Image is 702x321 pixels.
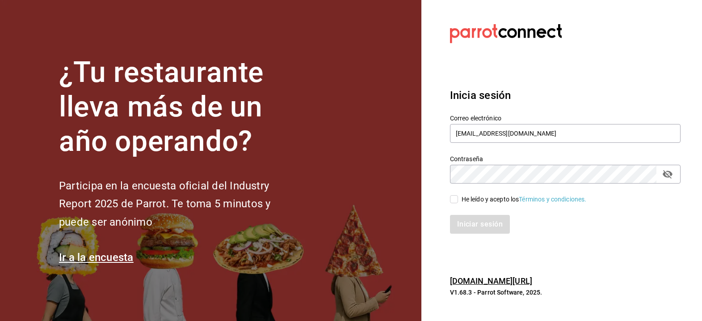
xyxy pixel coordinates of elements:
label: Correo electrónico [450,115,681,121]
a: Ir a la encuesta [59,251,134,264]
div: He leído y acepto los [462,195,587,204]
h2: Participa en la encuesta oficial del Industry Report 2025 de Parrot. Te toma 5 minutos y puede se... [59,177,300,231]
p: V1.68.3 - Parrot Software, 2025. [450,288,681,297]
h3: Inicia sesión [450,87,681,103]
button: passwordField [660,167,675,182]
h1: ¿Tu restaurante lleva más de un año operando? [59,56,300,158]
a: Términos y condiciones. [519,196,586,203]
label: Contraseña [450,156,681,162]
a: [DOMAIN_NAME][URL] [450,276,532,286]
input: Ingresa tu correo electrónico [450,124,681,143]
